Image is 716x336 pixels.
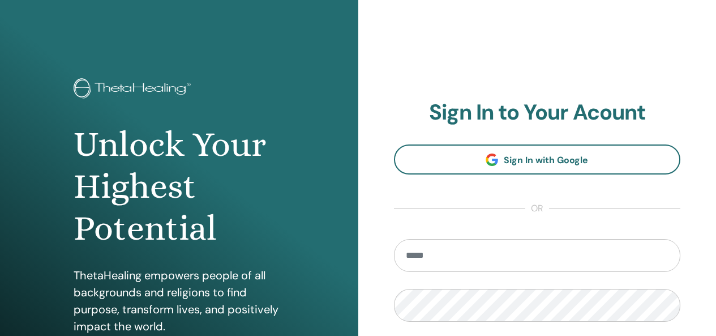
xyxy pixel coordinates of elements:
p: ThetaHealing empowers people of all backgrounds and religions to find purpose, transform lives, a... [74,267,284,335]
span: Sign In with Google [504,154,588,166]
h1: Unlock Your Highest Potential [74,124,284,250]
a: Sign In with Google [394,144,681,175]
h2: Sign In to Your Acount [394,100,681,126]
span: or [525,202,549,215]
